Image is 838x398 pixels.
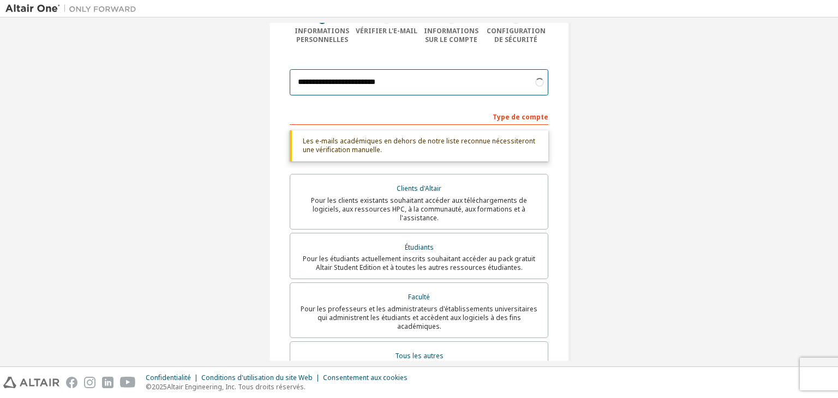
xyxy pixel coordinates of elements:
[356,26,417,35] font: Vérifier l'e-mail
[303,136,535,154] font: Les e-mails académiques en dehors de notre liste reconnue nécessiteront une vérification manuelle.
[3,377,59,388] img: altair_logo.svg
[405,243,434,252] font: Étudiants
[102,377,113,388] img: linkedin.svg
[323,373,408,382] font: Consentement aux cookies
[493,112,548,122] font: Type de compte
[397,184,441,193] font: Clients d'Altair
[152,382,167,391] font: 2025
[120,377,136,388] img: youtube.svg
[301,304,537,331] font: Pour les professeurs et les administrateurs d'établissements universitaires qui administrent les ...
[84,377,95,388] img: instagram.svg
[295,26,349,44] font: Informations personnelles
[395,351,444,360] font: Tous les autres
[487,26,546,44] font: Configuration de sécurité
[201,373,313,382] font: Conditions d'utilisation du site Web
[66,377,77,388] img: facebook.svg
[303,254,535,272] font: Pour les étudiants actuellement inscrits souhaitant accéder au pack gratuit Altair Student Editio...
[311,196,527,222] font: Pour les clients existants souhaitant accéder aux téléchargements de logiciels, aux ressources HP...
[408,292,430,301] font: Faculté
[146,373,191,382] font: Confidentialité
[167,382,306,391] font: Altair Engineering, Inc. Tous droits réservés.
[146,382,152,391] font: ©
[5,3,142,14] img: Altaïr Un
[424,26,478,44] font: Informations sur le compte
